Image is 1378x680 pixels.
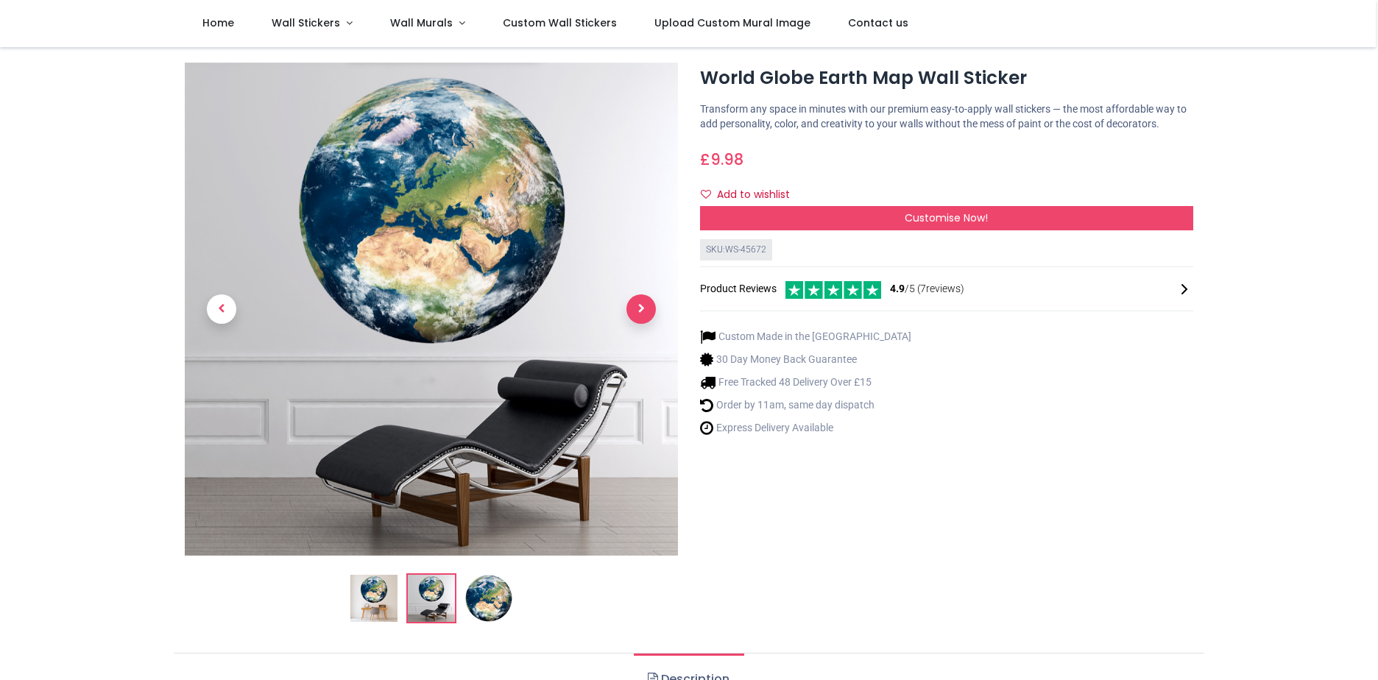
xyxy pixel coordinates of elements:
[390,15,453,30] span: Wall Murals
[890,282,964,297] span: /5 ( 7 reviews)
[700,102,1193,131] p: Transform any space in minutes with our premium easy-to-apply wall stickers — the most affordable...
[202,15,234,30] span: Home
[700,279,1193,299] div: Product Reviews
[700,149,743,170] span: £
[700,239,772,261] div: SKU: WS-45672
[272,15,340,30] span: Wall Stickers
[604,136,678,481] a: Next
[700,375,911,390] li: Free Tracked 48 Delivery Over £15
[700,420,911,436] li: Express Delivery Available
[465,575,512,622] img: WS-45672-03
[700,65,1193,91] h1: World Globe Earth Map Wall Sticker
[701,189,711,199] i: Add to wishlist
[185,63,678,556] img: WS-45672-02
[654,15,810,30] span: Upload Custom Mural Image
[848,15,908,30] span: Contact us
[700,183,802,208] button: Add to wishlistAdd to wishlist
[890,283,905,294] span: 4.9
[700,397,911,413] li: Order by 11am, same day dispatch
[503,15,617,30] span: Custom Wall Stickers
[710,149,743,170] span: 9.98
[700,352,911,367] li: 30 Day Money Back Guarantee
[408,575,455,622] img: WS-45672-02
[905,210,988,225] span: Customise Now!
[207,294,236,324] span: Previous
[700,329,911,344] li: Custom Made in the [GEOGRAPHIC_DATA]
[626,294,656,324] span: Next
[350,575,397,622] img: World Globe Earth Map Wall Sticker
[185,136,258,481] a: Previous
